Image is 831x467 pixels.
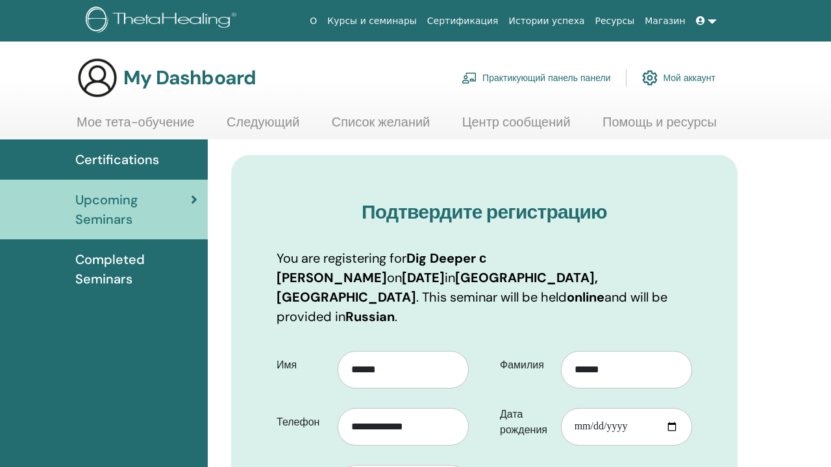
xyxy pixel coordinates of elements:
[642,67,658,89] img: cog.svg
[504,9,590,33] a: Истории успеха
[123,66,256,90] h3: My Dashboard
[332,114,430,139] a: Список желаний
[462,114,571,139] a: Центр сообщений
[402,269,445,286] b: [DATE]
[602,114,717,139] a: Помощь и ресурсы
[227,114,299,139] a: Следующий
[490,353,561,377] label: Фамилия
[422,9,504,33] a: Сертификация
[590,9,640,33] a: Ресурсы
[462,64,610,92] a: Практикующий панель панели
[86,6,241,36] img: logo.png
[75,250,197,289] span: Completed Seminars
[267,353,338,377] label: Имя
[490,402,561,442] label: Дата рождения
[75,150,159,169] span: Certifications
[567,289,604,305] b: online
[77,57,118,99] img: generic-user-icon.jpg
[277,248,692,326] p: You are registering for on in . This seminar will be held and will be provided in .
[75,190,191,229] span: Upcoming Seminars
[322,9,422,33] a: Курсы и семинары
[267,410,338,435] label: Телефон
[277,200,692,224] h3: Подтвердите регистрацию
[462,72,477,84] img: chalkboard-teacher.svg
[345,308,395,325] b: Russian
[77,114,195,139] a: Мое тета-обучение
[304,9,322,33] a: О
[639,9,690,33] a: Магазин
[642,64,715,92] a: Мой аккаунт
